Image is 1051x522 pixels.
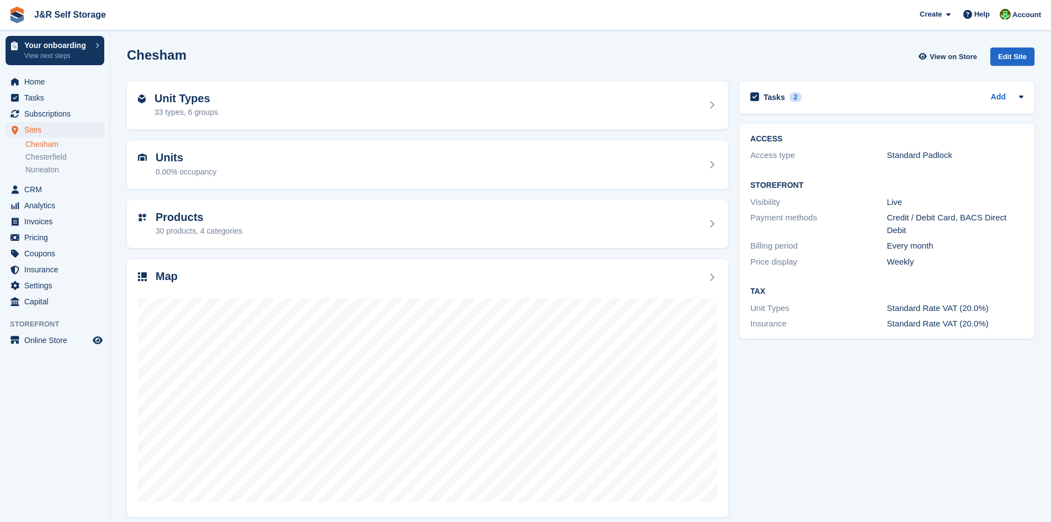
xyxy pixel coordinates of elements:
[6,246,104,261] a: menu
[156,166,217,178] div: 0.00% occupancy
[91,334,104,347] a: Preview store
[24,246,90,261] span: Coupons
[750,240,887,252] div: Billing period
[6,198,104,213] a: menu
[156,270,178,283] h2: Map
[24,214,90,229] span: Invoices
[887,256,1023,268] div: Weekly
[138,94,146,103] img: unit-type-icn-2b2737a686de81e16bb02015468b77c625bbabd49415b5ef34ead5e3b44a266d.svg
[930,51,977,62] span: View on Store
[156,211,242,224] h2: Products
[30,6,110,24] a: J&R Self Storage
[6,36,104,65] a: Your onboarding View next steps
[6,122,104,138] a: menu
[138,154,147,161] img: unit-icn-7be61d7bf1b0ce9d3e12c5938cc71ed9869f7b940bace4675aadf7bd6d80202e.svg
[24,333,90,348] span: Online Store
[6,278,104,293] a: menu
[887,318,1023,330] div: Standard Rate VAT (20.0%)
[24,41,90,49] p: Your onboarding
[24,74,90,89] span: Home
[920,9,942,20] span: Create
[24,51,90,61] p: View next steps
[764,92,785,102] h2: Tasks
[750,256,887,268] div: Price display
[138,272,147,281] img: map-icn-33ee37083ee616e46c38cad1a60f524a97daa1e2b2c8c0bc3eb3415660979fc1.svg
[990,48,1034,70] a: Edit Site
[917,48,981,66] a: View on Store
[750,181,1023,190] h2: Storefront
[24,262,90,277] span: Insurance
[887,212,1023,236] div: Credit / Debit Card, BACS Direct Debit
[887,196,1023,209] div: Live
[24,230,90,245] span: Pricing
[24,90,90,106] span: Tasks
[750,149,887,162] div: Access type
[127,140,728,189] a: Units 0.00% occupancy
[154,107,218,118] div: 33 types, 6 groups
[750,302,887,315] div: Unit Types
[974,9,990,20] span: Help
[789,92,802,102] div: 2
[6,214,104,229] a: menu
[750,212,887,236] div: Payment methods
[10,319,110,330] span: Storefront
[24,294,90,309] span: Capital
[156,225,242,237] div: 30 products, 4 categories
[1000,9,1011,20] img: Steve Pollicott
[156,151,217,164] h2: Units
[24,198,90,213] span: Analytics
[6,294,104,309] a: menu
[6,74,104,89] a: menu
[6,333,104,348] a: menu
[25,139,104,150] a: Chesham
[127,200,728,249] a: Products 30 products, 4 categories
[887,302,1023,315] div: Standard Rate VAT (20.0%)
[24,182,90,197] span: CRM
[990,48,1034,66] div: Edit Site
[127,48,186,62] h2: Chesham
[24,122,90,138] span: Sites
[750,318,887,330] div: Insurance
[887,240,1023,252] div: Every month
[750,135,1023,144] h2: ACCESS
[1012,9,1041,20] span: Account
[6,262,104,277] a: menu
[24,106,90,122] span: Subscriptions
[6,106,104,122] a: menu
[750,287,1023,296] h2: Tax
[154,92,218,105] h2: Unit Types
[25,165,104,175] a: Nuneaton
[750,196,887,209] div: Visibility
[6,230,104,245] a: menu
[127,259,728,517] a: Map
[127,81,728,130] a: Unit Types 33 types, 6 groups
[991,91,1006,104] a: Add
[6,90,104,106] a: menu
[24,278,90,293] span: Settings
[9,7,25,23] img: stora-icon-8386f47178a22dfd0bd8f6a31ec36ba5ce8667c1dd55bd0f319d3a0aa187defe.svg
[25,152,104,162] a: Chesterfield
[138,213,147,222] img: custom-product-icn-752c56ca05d30b4aa98f6f15887a0e09747e85b44ffffa43cff429088544963d.svg
[6,182,104,197] a: menu
[887,149,1023,162] div: Standard Padlock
